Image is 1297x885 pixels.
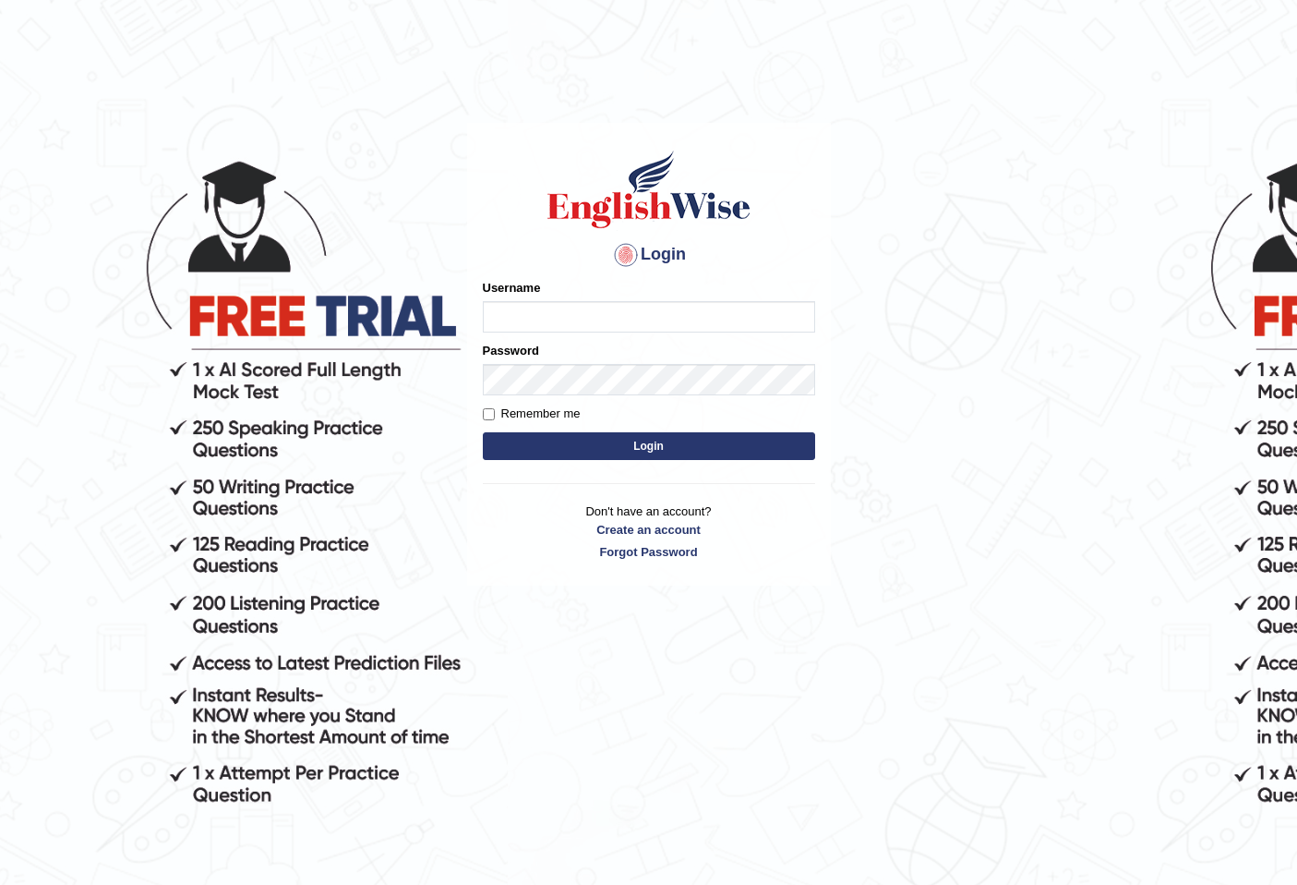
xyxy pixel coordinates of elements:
button: Login [483,432,815,460]
label: Username [483,279,541,297]
label: Remember me [483,405,581,423]
p: Don't have an account? [483,503,815,560]
a: Create an account [483,521,815,539]
label: Password [483,342,539,359]
input: Remember me [483,408,495,420]
h4: Login [483,240,815,270]
img: Logo of English Wise sign in for intelligent practice with AI [544,148,754,231]
a: Forgot Password [483,543,815,561]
